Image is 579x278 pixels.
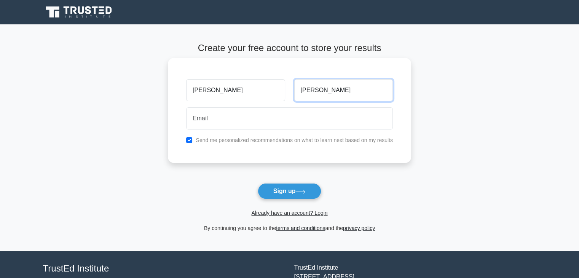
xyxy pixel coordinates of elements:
[343,225,375,231] a: privacy policy
[43,263,285,274] h4: TrustEd Institute
[294,79,393,101] input: Last name
[163,224,416,233] div: By continuing you agree to the and the
[196,137,393,143] label: Send me personalized recommendations on what to learn next based on my results
[186,79,285,101] input: First name
[168,43,411,54] h4: Create your free account to store your results
[251,210,327,216] a: Already have an account? Login
[276,225,325,231] a: terms and conditions
[258,183,322,199] button: Sign up
[186,107,393,129] input: Email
